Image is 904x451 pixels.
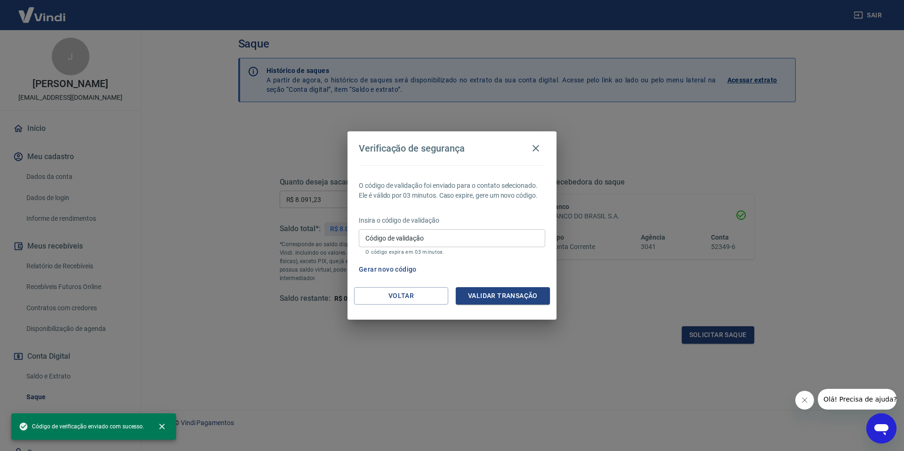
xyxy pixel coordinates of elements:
[818,389,896,410] iframe: Mensagem da empresa
[354,287,448,305] button: Voltar
[456,287,550,305] button: Validar transação
[152,416,172,437] button: close
[866,413,896,443] iframe: Botão para abrir a janela de mensagens
[795,391,814,410] iframe: Fechar mensagem
[365,249,539,255] p: O código expira em 03 minutos.
[359,143,465,154] h4: Verificação de segurança
[359,216,545,225] p: Insira o código de validação
[359,181,545,201] p: O código de validação foi enviado para o contato selecionado. Ele é válido por 03 minutos. Caso e...
[355,261,420,278] button: Gerar novo código
[19,422,144,431] span: Código de verificação enviado com sucesso.
[6,7,79,14] span: Olá! Precisa de ajuda?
